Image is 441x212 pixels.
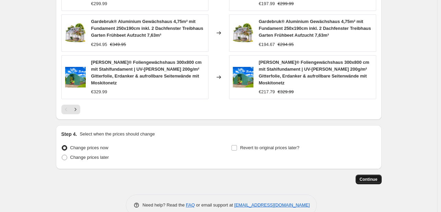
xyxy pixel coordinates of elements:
[61,131,77,138] h2: Step 4.
[195,202,234,208] span: or email support at
[91,19,203,38] span: Gardebruk® Aluminium Gewächshaus 4,75m² mit Fundament 250x190cm inkl. 2 Dachfenster Treibhaus Gar...
[70,155,109,160] span: Change prices later
[259,60,369,85] span: [PERSON_NAME]® Foliengewächshaus 300x800 cm mit Stahlfundament | UV-[PERSON_NAME] 200g/m² Gitterf...
[240,145,299,150] span: Revert to original prices later?
[61,105,80,114] nav: Pagination
[91,41,107,48] div: €294.95
[80,131,155,138] p: Select when the prices should change
[186,202,195,208] a: FAQ
[278,89,294,95] strike: €329.99
[233,23,253,43] img: 91-Q9LZblTL_80x.jpg
[259,19,371,38] span: Gardebruk® Aluminium Gewächshaus 4,75m² mit Fundament 250x190cm inkl. 2 Dachfenster Treibhaus Gar...
[278,0,294,7] strike: €299.99
[356,175,382,184] button: Continue
[70,145,108,150] span: Change prices now
[91,60,202,85] span: [PERSON_NAME]® Foliengewächshaus 300x800 cm mit Stahlfundament | UV-[PERSON_NAME] 200g/m² Gitterf...
[91,89,107,95] div: €329.99
[259,89,275,95] div: €217.79
[110,41,126,48] strike: €349.95
[233,67,253,87] img: 71irZRJtcTL_80x.jpg
[360,177,378,182] span: Continue
[71,105,80,114] button: Next
[234,202,310,208] a: [EMAIL_ADDRESS][DOMAIN_NAME]
[259,41,275,48] div: €194.67
[91,0,107,7] div: €299.99
[65,23,86,43] img: 91-Q9LZblTL_80x.jpg
[65,67,86,87] img: 71irZRJtcTL_80x.jpg
[278,41,294,48] strike: €294.95
[259,0,275,7] div: €197.99
[143,202,186,208] span: Need help? Read the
